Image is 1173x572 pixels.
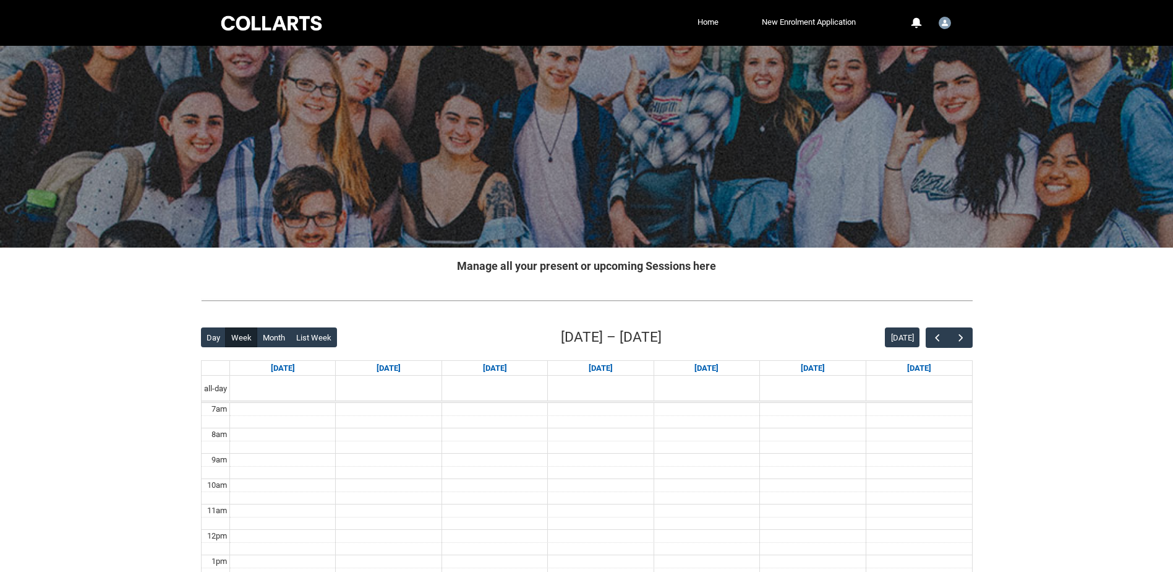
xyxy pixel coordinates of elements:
[759,13,859,32] a: New Enrolment Application
[692,361,721,376] a: Go to September 18, 2025
[949,327,972,348] button: Next Week
[201,294,973,307] img: REDU_GREY_LINE
[201,327,226,347] button: Day
[936,12,954,32] button: User Profile Student.gmillar.20252287
[209,454,229,466] div: 9am
[939,17,951,29] img: Student.gmillar.20252287
[586,361,615,376] a: Go to September 17, 2025
[202,383,229,395] span: all-day
[257,327,291,347] button: Month
[209,403,229,415] div: 7am
[290,327,337,347] button: List Week
[209,428,229,441] div: 8am
[905,361,934,376] a: Go to September 20, 2025
[201,258,973,274] h2: Manage all your present or upcoming Sessions here
[205,505,229,517] div: 11am
[225,327,257,347] button: Week
[561,327,662,348] h2: [DATE] – [DATE]
[694,13,722,32] a: Home
[798,361,827,376] a: Go to September 19, 2025
[926,327,949,348] button: Previous Week
[209,555,229,568] div: 1pm
[885,327,919,347] button: [DATE]
[268,361,297,376] a: Go to September 14, 2025
[480,361,510,376] a: Go to September 16, 2025
[374,361,403,376] a: Go to September 15, 2025
[205,530,229,542] div: 12pm
[205,479,229,492] div: 10am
